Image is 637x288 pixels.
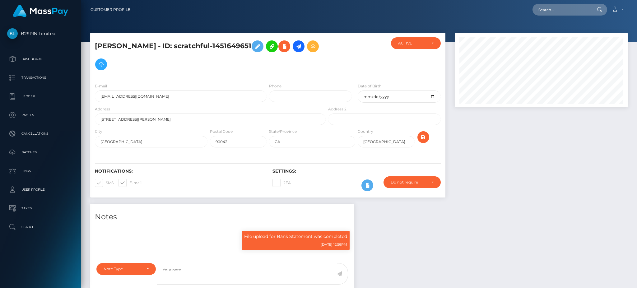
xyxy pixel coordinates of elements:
div: Do not require [391,180,426,185]
p: Batches [7,148,74,157]
label: Date of Birth [358,83,382,89]
label: E-mail [95,83,107,89]
a: Ledger [5,89,76,104]
input: Search... [532,4,591,16]
label: 2FA [272,179,291,187]
p: Dashboard [7,54,74,64]
p: Links [7,166,74,176]
p: Taxes [7,204,74,213]
h4: Notes [95,211,350,222]
label: Address [95,106,110,112]
a: Batches [5,145,76,160]
a: Initiate Payout [293,40,305,52]
img: B2SPIN Limited [7,28,18,39]
img: MassPay Logo [13,5,68,17]
a: Cancellations [5,126,76,142]
label: City [95,129,102,134]
p: Transactions [7,73,74,82]
div: Note Type [104,267,142,272]
a: Transactions [5,70,76,86]
a: Taxes [5,201,76,216]
p: Search [7,222,74,232]
label: SMS [95,179,114,187]
div: ACTIVE [398,41,426,46]
p: File upload for Bank Statement was completed [244,233,347,240]
p: Cancellations [7,129,74,138]
button: Do not require [384,176,441,188]
a: User Profile [5,182,76,197]
p: Payees [7,110,74,120]
p: User Profile [7,185,74,194]
label: Country [358,129,373,134]
label: State/Province [269,129,297,134]
h6: Notifications: [95,169,263,174]
h5: [PERSON_NAME] - ID: scratchful-1451649651 [95,37,322,73]
a: Links [5,163,76,179]
button: Note Type [96,263,156,275]
label: Address 2 [328,106,346,112]
a: Search [5,219,76,235]
p: Ledger [7,92,74,101]
a: Dashboard [5,51,76,67]
label: Postal Code [210,129,233,134]
button: ACTIVE [391,37,441,49]
small: [DATE] 12:56PM [321,242,347,247]
label: E-mail [119,179,142,187]
label: Phone [269,83,281,89]
a: Customer Profile [91,3,130,16]
h6: Settings: [272,169,441,174]
a: Payees [5,107,76,123]
span: B2SPIN Limited [5,31,76,36]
